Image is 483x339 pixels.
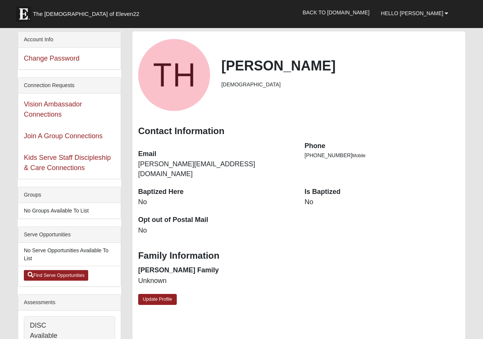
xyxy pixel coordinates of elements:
a: Change Password [24,55,79,62]
dd: No [138,197,293,207]
a: Kids Serve Staff Discipleship & Care Connections [24,154,111,172]
dt: Opt out of Postal Mail [138,215,293,225]
span: The [DEMOGRAPHIC_DATA] of Eleven22 [33,10,139,18]
h3: Contact Information [138,126,460,137]
span: Hello [PERSON_NAME] [381,10,443,16]
span: Mobile [352,153,366,158]
a: Back to [DOMAIN_NAME] [297,3,375,22]
a: Update Profile [138,294,177,305]
a: Vision Ambassador Connections [24,100,82,118]
h2: [PERSON_NAME] [221,58,460,74]
dt: Email [138,149,293,159]
a: Hello [PERSON_NAME] [375,4,454,23]
dt: Is Baptized [305,187,460,197]
dd: Unknown [138,276,293,286]
dd: No [138,226,293,236]
div: Connection Requests [18,78,121,94]
li: No Serve Opportunities Available To List [18,243,121,266]
a: Find Serve Opportunities [24,270,89,281]
li: [DEMOGRAPHIC_DATA] [221,81,460,89]
a: Join A Group Connections [24,132,103,140]
dt: Baptized Here [138,187,293,197]
div: Groups [18,187,121,203]
div: Account Info [18,32,121,48]
dt: [PERSON_NAME] Family [138,266,293,275]
li: No Groups Available To List [18,203,121,219]
li: [PHONE_NUMBER] [305,152,460,159]
dd: No [305,197,460,207]
a: View Fullsize Photo [138,39,210,111]
dt: Phone [305,141,460,151]
div: Serve Opportunities [18,227,121,243]
a: The [DEMOGRAPHIC_DATA] of Eleven22 [12,3,164,22]
h3: Family Information [138,250,460,261]
img: Eleven22 logo [16,6,31,22]
div: Assessments [18,295,121,311]
dd: [PERSON_NAME][EMAIL_ADDRESS][DOMAIN_NAME] [138,159,293,179]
